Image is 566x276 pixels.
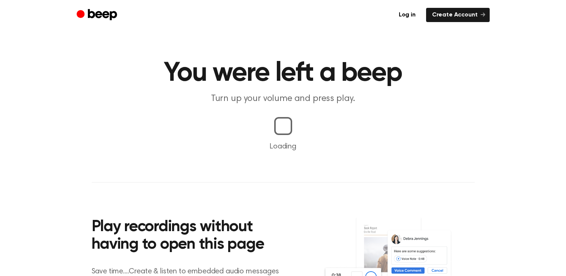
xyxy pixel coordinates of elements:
[140,93,427,105] p: Turn up your volume and press play.
[92,218,293,254] h2: Play recordings without having to open this page
[426,8,490,22] a: Create Account
[393,8,422,22] a: Log in
[92,60,475,87] h1: You were left a beep
[9,141,557,152] p: Loading
[77,8,119,22] a: Beep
